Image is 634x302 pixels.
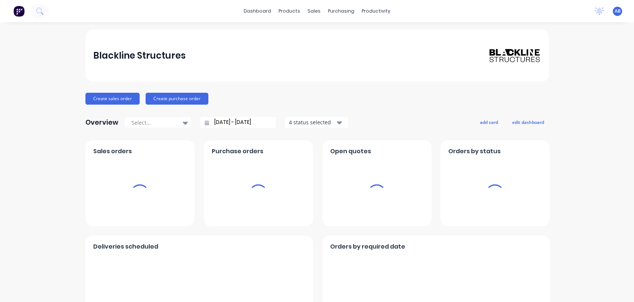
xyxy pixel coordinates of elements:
[93,242,158,251] span: Deliveries scheduled
[146,93,208,105] button: Create purchase order
[93,48,186,63] div: Blackline Structures
[240,6,275,17] a: dashboard
[93,147,132,156] span: Sales orders
[448,147,501,156] span: Orders by status
[475,117,503,127] button: add card
[212,147,263,156] span: Purchase orders
[275,6,304,17] div: products
[13,6,25,17] img: Factory
[285,117,348,128] button: 4 status selected
[615,8,621,14] span: AB
[330,242,405,251] span: Orders by required date
[358,6,394,17] div: productivity
[289,118,336,126] div: 4 status selected
[85,115,118,130] div: Overview
[507,117,549,127] button: edit dashboard
[304,6,324,17] div: sales
[330,147,371,156] span: Open quotes
[489,48,541,63] img: Blackline Structures
[85,93,140,105] button: Create sales order
[324,6,358,17] div: purchasing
